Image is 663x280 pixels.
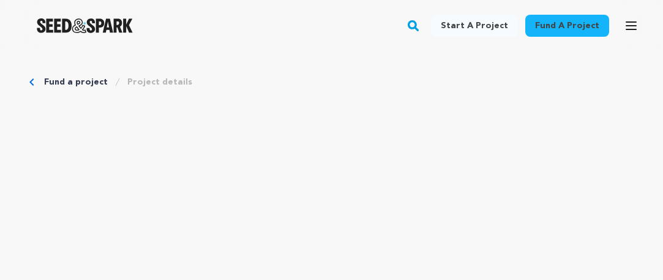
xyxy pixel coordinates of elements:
a: Fund a project [525,15,609,37]
div: Breadcrumb [29,76,634,88]
a: Start a project [431,15,518,37]
a: Project details [127,76,192,88]
a: Seed&Spark Homepage [37,18,133,33]
img: Seed&Spark Logo Dark Mode [37,18,133,33]
a: Fund a project [44,76,108,88]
